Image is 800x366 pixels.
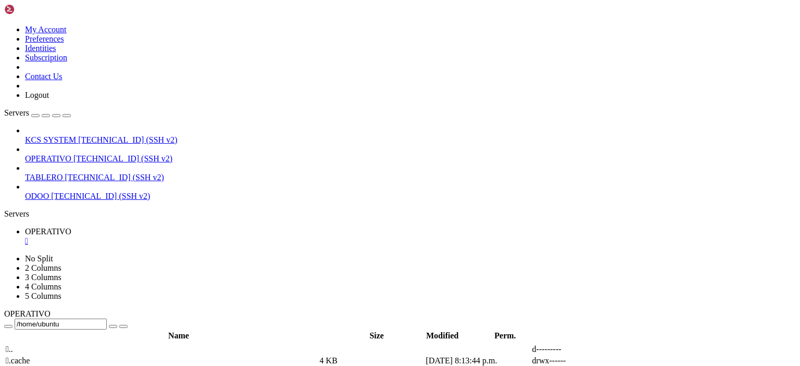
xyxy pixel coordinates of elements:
span: ODOO [25,192,49,200]
a: 3 Columns [25,273,61,282]
a: 2 Columns [25,263,61,272]
a: No Split [25,254,53,263]
a: TABLERO [TECHNICAL_ID] (SSH v2) [25,173,796,182]
th: Modified: activate to sort column ascending [402,331,483,341]
li: ODOO [TECHNICAL_ID] (SSH v2) [25,182,796,201]
span: .. [6,345,13,354]
span: KCS SYSTEM [25,135,76,144]
td: drwx------ [532,356,637,366]
div: Servers [4,209,796,219]
a: Servers [4,108,71,117]
li: KCS SYSTEM [TECHNICAL_ID] (SSH v2) [25,126,796,145]
a: Logout [25,91,49,99]
a: Preferences [25,34,64,43]
a:  [25,236,796,246]
a: ODOO [TECHNICAL_ID] (SSH v2) [25,192,796,201]
span:  [6,356,9,365]
input: Current Folder [15,319,107,330]
a: KCS SYSTEM [TECHNICAL_ID] (SSH v2) [25,135,796,145]
a: Identities [25,44,56,53]
span: [TECHNICAL_ID] (SSH v2) [78,135,177,144]
a: 4 Columns [25,282,61,291]
span: OPERATIVO [25,227,71,236]
th: Size: activate to sort column ascending [353,331,401,341]
img: Shellngn [4,4,64,15]
span:  [6,345,9,354]
td: 4 KB [319,356,424,366]
a: 5 Columns [25,292,61,300]
span: .cache [6,356,30,365]
td: [DATE] 8:13:44 p.m. [426,356,531,366]
td: d--------- [532,344,637,355]
th: Perm.: activate to sort column ascending [484,331,526,341]
span: [TECHNICAL_ID] (SSH v2) [73,154,172,163]
span: [TECHNICAL_ID] (SSH v2) [65,173,164,182]
span: OPERATIVO [4,309,51,318]
th: Name: activate to sort column descending [5,331,352,341]
a: Subscription [25,53,67,62]
a: Contact Us [25,72,63,81]
span: TABLERO [25,173,63,182]
span: OPERATIVO [25,154,71,163]
a: My Account [25,25,67,34]
span: [TECHNICAL_ID] (SSH v2) [51,192,150,200]
li: OPERATIVO [TECHNICAL_ID] (SSH v2) [25,145,796,163]
li: TABLERO [TECHNICAL_ID] (SSH v2) [25,163,796,182]
span: Servers [4,108,29,117]
a: OPERATIVO [TECHNICAL_ID] (SSH v2) [25,154,796,163]
a: OPERATIVO [25,227,796,246]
